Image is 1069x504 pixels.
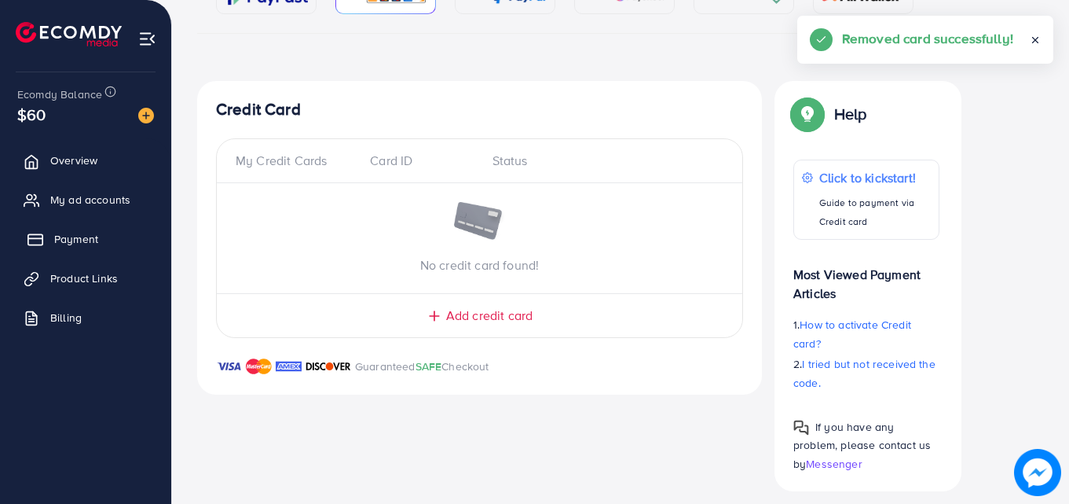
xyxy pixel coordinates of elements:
[50,310,82,326] span: Billing
[819,193,931,231] p: Guide to payment via Credit card
[54,231,98,247] span: Payment
[17,86,102,102] span: Ecomdy Balance
[236,152,357,170] div: My Credit Cards
[793,317,911,351] span: How to activate Credit card?
[12,184,159,215] a: My ad accounts
[793,356,935,391] span: I tried but not received the code.
[50,153,97,168] span: Overview
[1014,449,1061,496] img: image
[216,100,743,120] h4: Credit Card
[355,357,489,376] p: Guaranteed Checkout
[480,152,724,170] div: Status
[819,168,931,187] p: Click to kickstart!
[306,357,351,376] img: brand
[50,192,130,208] span: My ad accounts
[12,263,159,294] a: Product Links
[50,270,118,286] span: Product Links
[446,307,533,325] span: Add credit card
[246,357,272,376] img: brand
[793,420,809,436] img: Popup guide
[806,456,862,472] span: Messenger
[793,252,939,303] p: Most Viewed Payment Articles
[276,357,302,376] img: brand
[793,100,822,128] img: Popup guide
[842,28,1013,49] h5: Removed card successfully!
[216,357,242,376] img: brand
[138,108,154,123] img: image
[416,359,442,374] span: SAFE
[12,302,159,333] a: Billing
[12,145,159,176] a: Overview
[793,355,939,392] p: 2.
[17,103,46,126] span: $60
[138,30,156,48] img: menu
[12,223,159,255] a: Payment
[793,315,939,353] p: 1.
[357,152,479,170] div: Card ID
[16,22,122,46] img: logo
[834,105,867,123] p: Help
[793,419,931,471] span: If you have any problem, please contact us by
